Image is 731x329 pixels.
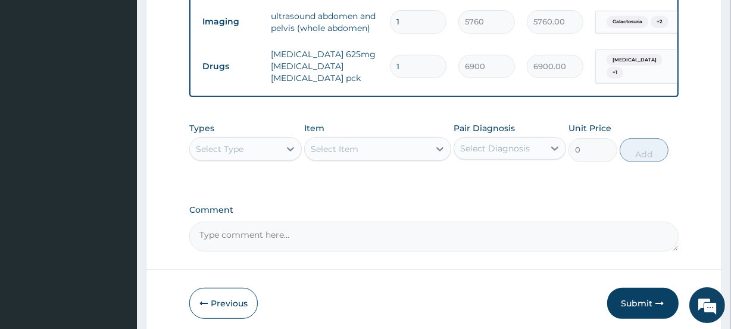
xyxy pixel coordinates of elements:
label: Types [189,123,214,134]
div: Select Type [196,143,243,155]
span: We're online! [69,92,164,213]
button: Add [620,138,668,162]
td: ultrasound abdomen and pelvis (whole abdomen) [265,4,384,40]
label: Comment [189,205,678,215]
td: Imaging [196,11,265,33]
label: Pair Diagnosis [454,122,515,134]
td: [MEDICAL_DATA] 625mg [MEDICAL_DATA] [MEDICAL_DATA] pck [265,42,384,90]
img: d_794563401_company_1708531726252_794563401 [22,60,48,89]
div: Chat with us now [62,67,200,82]
span: + 1 [607,67,623,79]
span: + 2 [651,16,668,28]
textarea: Type your message and hit 'Enter' [6,210,227,252]
div: Minimize live chat window [195,6,224,35]
span: Galactosuria [607,16,648,28]
button: Previous [189,288,258,319]
td: Drugs [196,55,265,77]
span: [MEDICAL_DATA] [607,54,663,66]
label: Unit Price [568,122,611,134]
div: Select Diagnosis [460,142,530,154]
label: Item [304,122,324,134]
button: Submit [607,288,679,319]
